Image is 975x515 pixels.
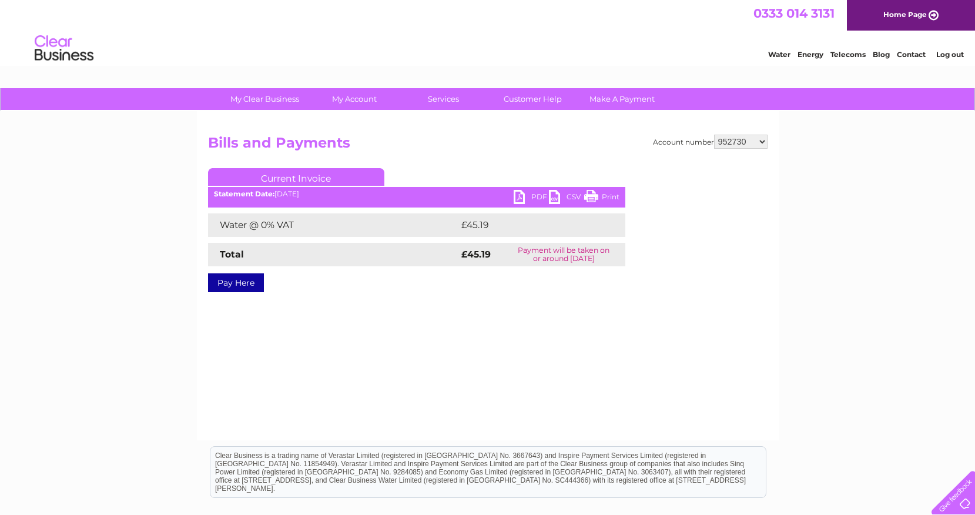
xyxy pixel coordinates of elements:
b: Statement Date: [214,189,274,198]
a: My Account [306,88,403,110]
a: Telecoms [830,50,866,59]
a: Blog [873,50,890,59]
a: Customer Help [484,88,581,110]
a: Log out [936,50,964,59]
a: Contact [897,50,926,59]
h2: Bills and Payments [208,135,768,157]
a: Services [395,88,492,110]
img: logo.png [34,31,94,66]
a: Make A Payment [574,88,671,110]
a: Energy [798,50,823,59]
div: Account number [653,135,768,149]
td: Water @ 0% VAT [208,213,458,237]
a: Current Invoice [208,168,384,186]
a: Pay Here [208,273,264,292]
a: CSV [549,190,584,207]
div: Clear Business is a trading name of Verastar Limited (registered in [GEOGRAPHIC_DATA] No. 3667643... [210,6,766,57]
a: Print [584,190,619,207]
a: 0333 014 3131 [753,6,835,21]
strong: Total [220,249,244,260]
strong: £45.19 [461,249,491,260]
a: My Clear Business [216,88,313,110]
td: Payment will be taken on or around [DATE] [502,243,625,266]
div: [DATE] [208,190,625,198]
td: £45.19 [458,213,601,237]
a: PDF [514,190,549,207]
a: Water [768,50,790,59]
